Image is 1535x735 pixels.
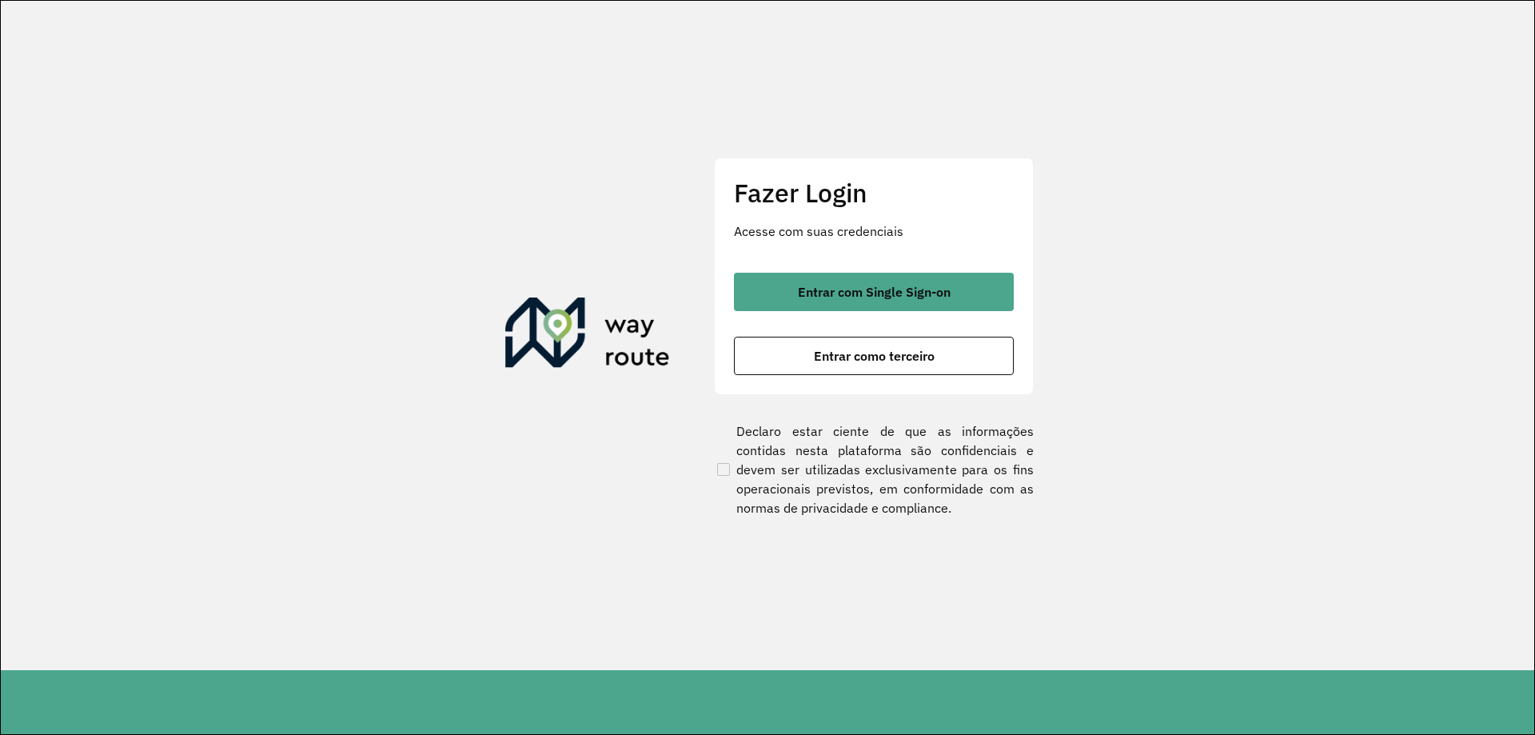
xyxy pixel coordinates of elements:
img: Roteirizador AmbevTech [505,298,670,374]
h2: Fazer Login [734,178,1014,208]
label: Declaro estar ciente de que as informações contidas nesta plataforma são confidenciais e devem se... [714,421,1034,517]
p: Acesse com suas credenciais [734,222,1014,241]
button: button [734,273,1014,311]
button: button [734,337,1014,375]
span: Entrar com Single Sign-on [798,286,951,298]
span: Entrar como terceiro [814,350,935,362]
